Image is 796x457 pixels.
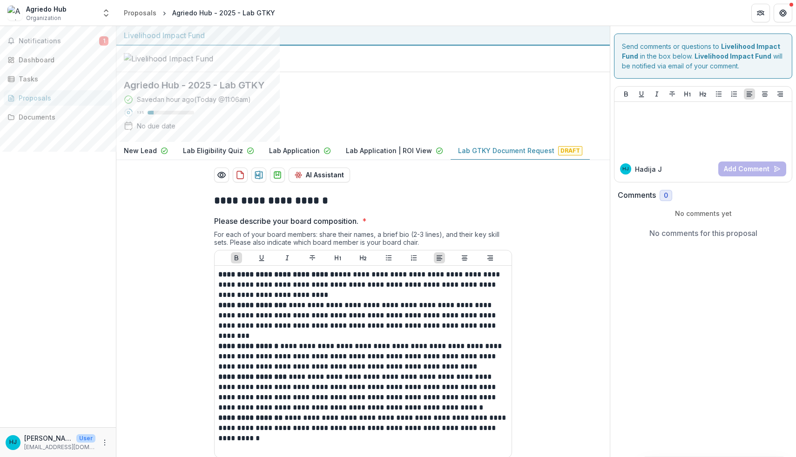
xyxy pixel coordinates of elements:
button: Align Right [775,88,786,100]
div: Send comments or questions to in the box below. will be notified via email of your comment. [614,34,792,79]
div: Agriedo Hub - 2025 - Lab GTKY [172,8,275,18]
button: Notifications1 [4,34,112,48]
button: Align Center [459,252,470,263]
h2: Agriedo Hub - 2025 - Lab GTKY [124,80,587,91]
button: download-proposal [233,168,248,182]
div: For each of your board members: share their names, a brief bio (2-3 lines), and their key skill s... [214,230,512,250]
div: Proposals [19,93,105,103]
button: Bullet List [713,88,724,100]
button: Align Right [485,252,496,263]
p: No comments yet [618,208,789,218]
button: Get Help [774,4,792,22]
button: Bold [231,252,242,263]
div: Livelihood Impact Fund [124,30,602,41]
button: Partners [751,4,770,22]
button: Align Left [744,88,755,100]
button: Underline [256,252,267,263]
button: Heading 2 [697,88,708,100]
div: Dashboard [19,55,105,65]
button: download-proposal [270,168,285,182]
button: Heading 2 [358,252,369,263]
button: Add Comment [718,161,786,176]
button: Italicize [282,252,293,263]
button: Strike [307,252,318,263]
div: Saved an hour ago ( Today @ 11:06am ) [137,94,251,104]
button: Ordered List [729,88,740,100]
button: Bold [621,88,632,100]
p: No comments for this proposal [649,228,757,239]
a: Proposals [120,6,160,20]
p: Lab Application | ROI View [346,146,432,155]
button: AI Assistant [289,168,350,182]
button: Underline [636,88,647,100]
button: Italicize [651,88,662,100]
span: Draft [558,146,582,155]
img: Agriedo Hub [7,6,22,20]
p: New Lead [124,146,157,155]
button: Align Center [759,88,770,100]
span: 0 [664,192,668,200]
button: Bullet List [383,252,394,263]
button: Preview cc0ebbb1-1c09-4300-83db-c49b5d8ed2d3-10.pdf [214,168,229,182]
button: Ordered List [408,252,419,263]
div: Documents [19,112,105,122]
p: [PERSON_NAME] [24,433,73,443]
button: Align Left [434,252,445,263]
h2: Comments [618,191,656,200]
div: No due date [137,121,175,131]
a: Tasks [4,71,112,87]
button: download-proposal [251,168,266,182]
div: Proposals [124,8,156,18]
a: Proposals [4,90,112,106]
img: Livelihood Impact Fund [124,53,217,64]
p: Please describe your board composition. [214,215,358,227]
p: User [76,434,95,443]
button: Heading 1 [332,252,344,263]
p: [EMAIL_ADDRESS][DOMAIN_NAME] [24,443,95,451]
span: Notifications [19,37,99,45]
p: 13 % [137,109,144,116]
nav: breadcrumb [120,6,279,20]
span: Organization [26,14,61,22]
a: Documents [4,109,112,125]
button: Open entity switcher [100,4,113,22]
a: Dashboard [4,52,112,67]
button: Heading 1 [682,88,693,100]
p: Lab Eligibility Quiz [183,146,243,155]
p: Hadija J [635,164,662,174]
div: Agriedo Hub [26,4,67,14]
div: Tasks [19,74,105,84]
div: Hadija Jabiri [9,439,17,445]
div: Hadija Jabiri [622,167,629,171]
span: 1 [99,36,108,46]
p: Lab GTKY Document Request [458,146,554,155]
button: Strike [667,88,678,100]
strong: Livelihood Impact Fund [695,52,771,60]
p: Lab Application [269,146,320,155]
button: More [99,437,110,448]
